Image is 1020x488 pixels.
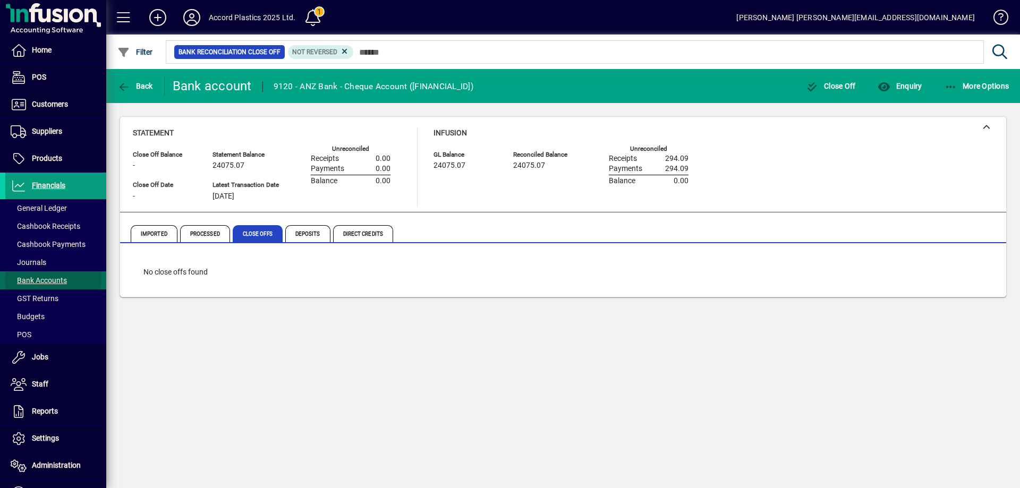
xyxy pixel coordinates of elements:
span: Reports [32,407,58,415]
span: Customers [32,100,68,108]
span: Home [32,46,52,54]
a: General Ledger [5,199,106,217]
span: Cashbook Payments [11,240,86,249]
button: Back [115,76,156,96]
span: 24075.07 [513,161,545,170]
button: Profile [175,8,209,27]
span: Latest Transaction Date [212,182,279,189]
span: Settings [32,434,59,442]
span: Bank Accounts [11,276,67,285]
a: Products [5,145,106,172]
span: Receipts [311,155,339,163]
span: Reconciled Balance [513,151,577,158]
a: POS [5,64,106,91]
span: Balance [311,177,337,185]
a: Budgets [5,307,106,326]
span: Products [32,154,62,162]
span: Cashbook Receipts [11,222,80,230]
app-page-header-button: Back [106,76,165,96]
span: - [133,192,135,201]
a: Bank Accounts [5,271,106,289]
a: Customers [5,91,106,118]
span: 24075.07 [433,161,465,170]
div: Accord Plastics 2025 Ltd. [209,9,295,26]
span: Suppliers [32,127,62,135]
span: 0.00 [376,155,390,163]
span: 0.00 [376,165,390,173]
span: Enquiry [878,82,922,90]
span: Not reversed [292,48,337,56]
button: Close Off [803,76,858,96]
button: Filter [115,42,156,62]
a: Settings [5,425,106,452]
span: Close Off [806,82,856,90]
span: POS [11,330,31,339]
label: Unreconciled [630,145,667,152]
span: 24075.07 [212,161,244,170]
span: [DATE] [212,192,234,201]
span: Bank Reconciliation Close Off [178,47,280,57]
mat-chip: Reversal status: Not reversed [288,45,354,59]
span: Financials [32,181,65,190]
span: Back [117,82,153,90]
span: Deposits [285,225,330,242]
span: Payments [311,165,344,173]
div: Bank account [173,78,252,95]
a: Journals [5,253,106,271]
span: Budgets [11,312,45,321]
span: 0.00 [376,177,390,185]
span: Filter [117,48,153,56]
button: More Options [942,76,1012,96]
span: 294.09 [665,155,688,163]
span: POS [32,73,46,81]
a: POS [5,326,106,344]
div: No close offs found [133,256,218,288]
span: Direct Credits [333,225,393,242]
a: GST Returns [5,289,106,307]
span: Close Off Date [133,182,197,189]
span: Journals [11,258,46,267]
span: Balance [609,177,635,185]
span: 294.09 [665,165,688,173]
span: Jobs [32,353,48,361]
span: Processed [180,225,230,242]
span: General Ledger [11,204,67,212]
a: Administration [5,452,106,479]
a: Cashbook Receipts [5,217,106,235]
span: GL Balance [433,151,497,158]
span: Administration [32,461,81,469]
button: Add [141,8,175,27]
button: Enquiry [875,76,924,96]
div: [PERSON_NAME] [PERSON_NAME][EMAIL_ADDRESS][DOMAIN_NAME] [736,9,975,26]
span: GST Returns [11,294,58,303]
span: Staff [32,380,48,388]
a: Reports [5,398,106,425]
a: Staff [5,371,106,398]
span: Receipts [609,155,637,163]
span: Close Offs [233,225,283,242]
span: Statement Balance [212,151,279,158]
div: 9120 - ANZ Bank - Cheque Account ([FINANCIAL_ID]) [274,78,473,95]
span: - [133,161,135,170]
span: 0.00 [674,177,688,185]
span: Payments [609,165,642,173]
span: More Options [945,82,1009,90]
a: Knowledge Base [985,2,1007,37]
span: Close Off Balance [133,151,197,158]
label: Unreconciled [332,145,369,152]
a: Cashbook Payments [5,235,106,253]
a: Home [5,37,106,64]
span: Imported [131,225,177,242]
a: Suppliers [5,118,106,145]
a: Jobs [5,344,106,371]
